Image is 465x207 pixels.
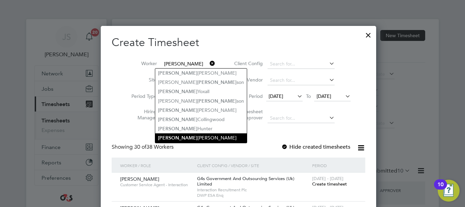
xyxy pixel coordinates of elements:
[268,76,335,85] input: Search for...
[158,117,197,122] b: [PERSON_NAME]
[158,107,197,113] b: [PERSON_NAME]
[155,69,247,78] li: [PERSON_NAME]
[268,114,335,123] input: Search for...
[437,184,444,193] div: 10
[155,78,247,87] li: [PERSON_NAME] son
[269,93,283,99] span: [DATE]
[162,59,215,69] input: Search for...
[155,97,247,106] li: [PERSON_NAME] son
[112,35,365,50] h2: Create Timesheet
[126,108,157,121] label: Hiring Manager
[112,144,175,151] div: Showing
[197,98,237,104] b: [PERSON_NAME]
[312,181,347,187] span: Create timesheet
[155,133,247,143] li: [PERSON_NAME]
[155,115,247,124] li: Collingwood
[197,176,294,187] span: G4s Government And Outsourcing Services (Uk) Limited
[158,135,197,141] b: [PERSON_NAME]
[158,70,197,76] b: [PERSON_NAME]
[310,158,358,173] div: Period
[195,158,310,173] div: Client Config / Vendor / Site
[155,87,247,96] li: Yoxall
[438,180,460,202] button: Open Resource Center, 10 new notifications
[134,144,174,150] span: 38 Workers
[120,182,192,188] span: Customer Service Agent - Interaction
[126,60,157,66] label: Worker
[118,158,195,173] div: Worker / Role
[232,60,263,66] label: Client Config
[317,93,331,99] span: [DATE]
[126,93,157,99] label: Period Type
[197,79,237,85] b: [PERSON_NAME]
[120,176,159,182] span: [PERSON_NAME]
[155,106,247,115] li: [PERSON_NAME]
[197,193,309,198] span: DWP ESA Enq
[268,59,335,69] input: Search for...
[197,187,309,193] span: Interaction Recruitment Plc
[232,93,263,99] label: Period
[232,77,263,83] label: Vendor
[158,89,197,94] b: [PERSON_NAME]
[134,144,146,150] span: 30 of
[158,126,197,132] b: [PERSON_NAME]
[304,92,313,101] span: To
[281,144,350,150] label: Hide created timesheets
[126,77,157,83] label: Site
[155,124,247,133] li: Hunter
[232,108,263,121] label: Timesheet Approver
[312,176,343,181] span: [DATE] - [DATE]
